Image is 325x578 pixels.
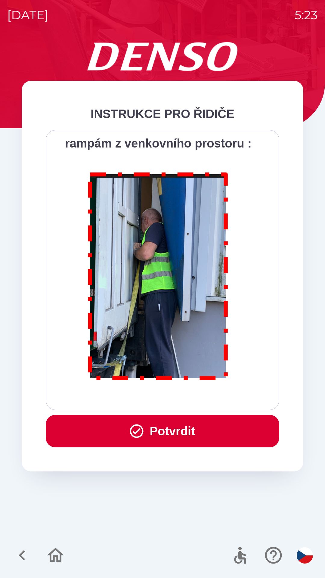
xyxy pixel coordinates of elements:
[46,415,279,447] button: Potvrdit
[81,164,235,386] img: M8MNayrTL6gAAAABJRU5ErkJggg==
[46,105,279,123] div: INSTRUKCE PRO ŘIDIČE
[295,6,318,24] p: 5:23
[297,547,313,564] img: cs flag
[7,6,48,24] p: [DATE]
[22,42,303,71] img: Logo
